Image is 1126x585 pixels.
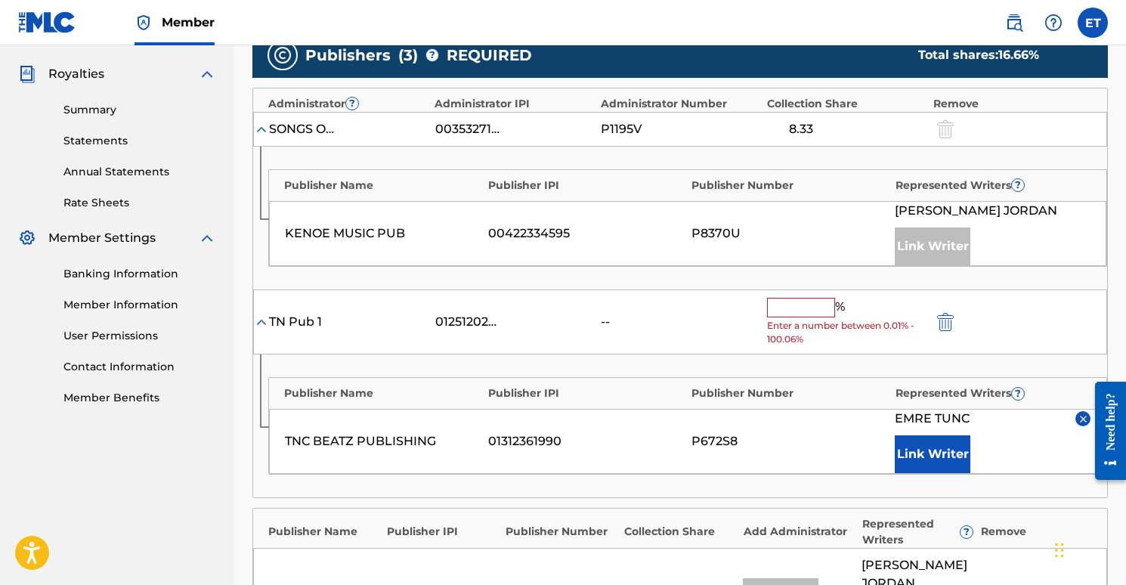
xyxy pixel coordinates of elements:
[1050,512,1126,585] iframe: Chat Widget
[447,44,532,67] span: REQUIRED
[767,96,926,112] div: Collection Share
[835,298,849,317] span: %
[254,122,269,137] img: expand-cell-toggle
[601,96,759,112] div: Administrator Number
[896,385,1092,401] div: Represented Writers
[63,297,216,313] a: Member Information
[862,516,973,548] div: Represented Writers
[274,46,292,64] img: publishers
[488,224,684,243] div: 00422334595
[1005,14,1023,32] img: search
[999,8,1029,38] a: Public Search
[488,385,685,401] div: Publisher IPI
[305,44,391,67] span: Publishers
[18,65,36,83] img: Royalties
[18,11,76,33] img: MLC Logo
[1078,8,1108,38] div: User Menu
[48,229,156,247] span: Member Settings
[48,65,104,83] span: Royalties
[961,526,973,538] span: ?
[1044,14,1063,32] img: help
[63,195,216,211] a: Rate Sheets
[198,229,216,247] img: expand
[63,164,216,180] a: Annual Statements
[506,524,617,540] div: Publisher Number
[918,46,1078,64] div: Total shares:
[285,432,481,450] div: TNC BEATZ PUBLISHING
[63,266,216,282] a: Banking Information
[1078,413,1089,425] img: remove-from-list-button
[63,390,216,406] a: Member Benefits
[162,14,215,31] span: Member
[933,96,1092,112] div: Remove
[1012,388,1024,400] span: ?
[896,178,1092,193] div: Represented Writers
[135,14,153,32] img: Top Rightsholder
[767,319,926,346] span: Enter a number between 0.01% - 100.06%
[691,385,888,401] div: Publisher Number
[284,385,481,401] div: Publisher Name
[268,524,379,540] div: Publisher Name
[691,432,887,450] div: P672S8
[63,133,216,149] a: Statements
[488,432,684,450] div: 01312361990
[1055,528,1064,573] div: Sürükle
[895,435,970,473] button: Link Writer
[435,96,593,112] div: Administrator IPI
[63,102,216,118] a: Summary
[895,410,970,428] span: EMRE TUNC
[1050,512,1126,585] div: Sohbet Aracı
[895,202,1057,220] span: [PERSON_NAME] JORDAN
[744,524,855,540] div: Add Administrator
[426,49,438,61] span: ?
[284,178,481,193] div: Publisher Name
[398,44,418,67] span: ( 3 )
[285,224,481,243] div: KENOE MUSIC PUB
[63,359,216,375] a: Contact Information
[346,97,358,110] span: ?
[63,328,216,344] a: User Permissions
[488,178,685,193] div: Publisher IPI
[268,96,427,112] div: Administrator
[387,524,498,540] div: Publisher IPI
[1038,8,1069,38] div: Help
[1084,370,1126,492] iframe: Resource Center
[937,313,954,331] img: 12a2ab48e56ec057fbd8.svg
[198,65,216,83] img: expand
[18,229,36,247] img: Member Settings
[254,314,269,330] img: expand-cell-toggle
[998,48,1039,62] span: 16.66 %
[1012,179,1024,191] span: ?
[691,178,888,193] div: Publisher Number
[691,224,887,243] div: P8370U
[981,524,1092,540] div: Remove
[624,524,735,540] div: Collection Share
